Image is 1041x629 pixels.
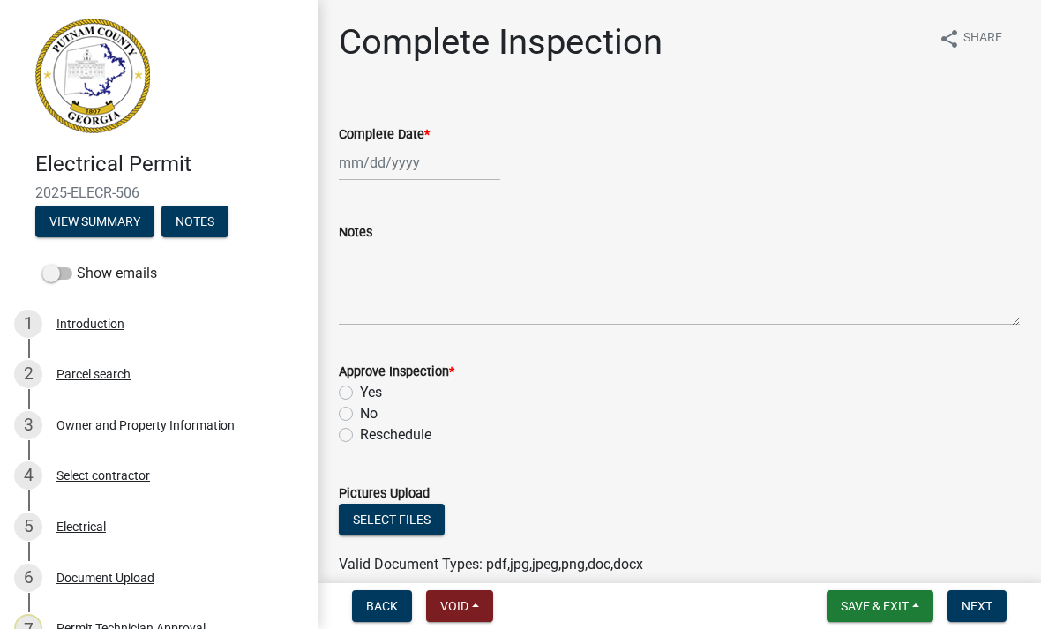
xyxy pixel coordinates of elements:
span: Next [962,599,992,613]
span: Share [963,28,1002,49]
label: Yes [360,382,382,403]
span: Void [440,599,468,613]
button: Back [352,590,412,622]
button: Select files [339,504,445,535]
button: Next [947,590,1007,622]
div: 6 [14,564,42,592]
div: Parcel search [56,368,131,380]
button: Save & Exit [827,590,933,622]
label: Complete Date [339,129,430,141]
wm-modal-confirm: Summary [35,215,154,229]
button: Void [426,590,493,622]
label: Approve Inspection [339,366,454,378]
img: Putnam County, Georgia [35,19,150,133]
label: No [360,403,378,424]
label: Notes [339,227,372,239]
label: Show emails [42,263,157,284]
div: 1 [14,310,42,338]
div: Select contractor [56,469,150,482]
div: 2 [14,360,42,388]
div: Introduction [56,318,124,330]
wm-modal-confirm: Notes [161,215,228,229]
span: Save & Exit [841,599,909,613]
h4: Electrical Permit [35,152,303,177]
div: 3 [14,411,42,439]
div: 5 [14,513,42,541]
div: Electrical [56,520,106,533]
input: mm/dd/yyyy [339,145,500,181]
div: 4 [14,461,42,490]
span: 2025-ELECR-506 [35,184,282,201]
div: Document Upload [56,572,154,584]
button: Notes [161,206,228,237]
h1: Complete Inspection [339,21,663,64]
label: Reschedule [360,424,431,446]
button: shareShare [925,21,1016,56]
button: View Summary [35,206,154,237]
i: share [939,28,960,49]
span: Back [366,599,398,613]
div: Owner and Property Information [56,419,235,431]
label: Pictures Upload [339,488,430,500]
span: Valid Document Types: pdf,jpg,jpeg,png,doc,docx [339,556,643,573]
